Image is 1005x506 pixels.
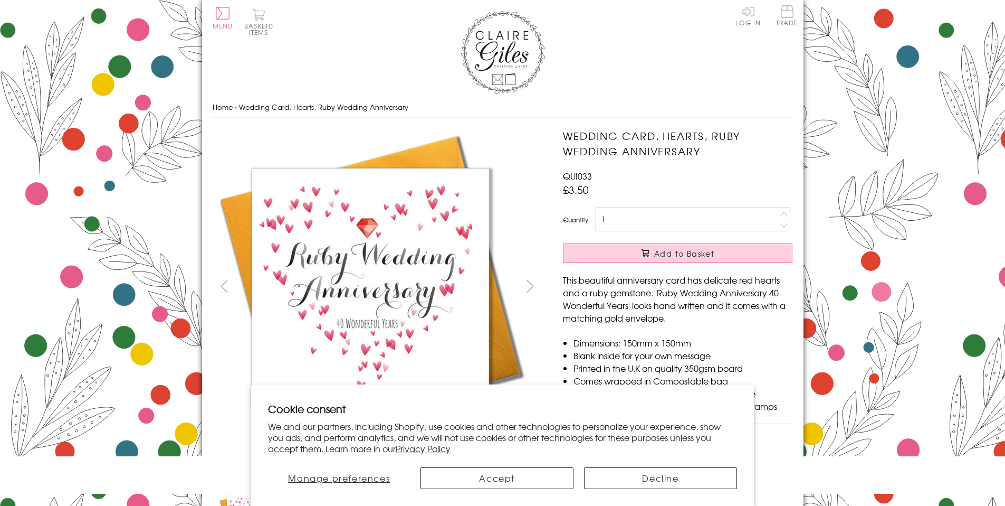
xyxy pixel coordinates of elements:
[518,274,542,298] button: next
[420,467,573,489] button: Accept
[461,11,545,94] img: Claire Giles Greetings Cards
[213,21,233,31] span: Menu
[573,374,792,387] li: Comes wrapped in Compostable bag
[213,274,236,298] button: prev
[268,421,737,454] p: We and our partners, including Shopify, use cookies and other technologies to personalize your ex...
[213,97,793,118] nav: breadcrumbs
[268,467,410,489] button: Manage preferences
[213,7,233,29] button: Menu
[244,8,273,35] button: Basket0 items
[573,336,792,349] li: Dimensions: 150mm x 150mm
[563,243,792,263] button: Add to Basket
[573,362,792,374] li: Printed in the U.K on quality 350gsm board
[563,170,592,182] span: QUI033
[573,349,792,362] li: Blank inside for your own message
[396,442,451,455] a: Privacy Policy
[563,274,792,324] p: This beautiful anniversary card has delicate red hearts and a ruby gemstone. 'Ruby Wedding Annive...
[249,21,273,37] span: 0 items
[776,5,798,26] span: Trade
[563,215,588,224] label: Quantity
[235,102,237,112] span: ›
[268,401,737,416] h2: Cookie consent
[239,102,408,112] span: Wedding Card, Hearts, Ruby Wedding Anniversary
[735,5,761,26] a: Log In
[654,248,714,259] span: Add to Basket
[213,128,529,445] img: Wedding Card, Hearts, Ruby Wedding Anniversary
[563,128,792,159] h1: Wedding Card, Hearts, Ruby Wedding Anniversary
[584,467,737,489] button: Decline
[213,102,233,112] a: Home
[563,182,589,197] span: £3.50
[288,472,390,484] span: Manage preferences
[776,5,798,28] a: Trade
